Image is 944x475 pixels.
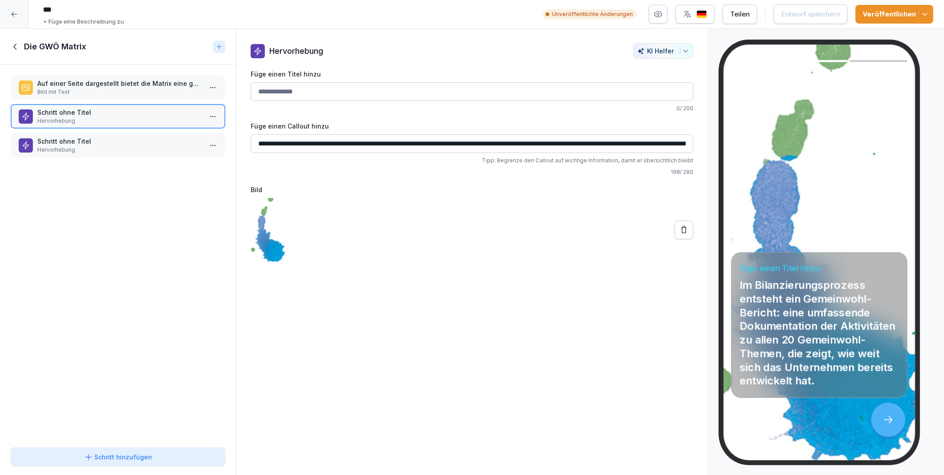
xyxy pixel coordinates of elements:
[637,47,689,55] div: KI Helfer
[11,447,225,467] button: Schritt hinzufügen
[251,198,286,262] img: x4ys5x73d9x0tqqgf825o29s.png
[251,157,693,165] p: Tipp: Begrenze den Callout auf wichtige Information, damit er übersichtlich bleibt
[269,45,323,57] p: Hervorhebung
[84,452,152,462] div: Schritt hinzufügen
[251,105,693,113] p: 0 / 200
[740,262,899,273] h4: Füge einen Titel hinzu
[781,9,840,19] div: Entwurf speichern
[740,278,899,388] p: Im Bilanzierungsprozess entsteht ein Gemeinwohl-Bericht: eine umfassende Dokumentation der Aktivi...
[251,185,693,194] label: Bild
[37,88,202,96] p: Bild mit Text
[552,10,633,18] p: Unveröffentlichte Änderungen
[251,69,693,79] label: Füge einen Titel hinzu
[856,5,933,24] button: Veröffentlichen
[43,17,124,26] p: + Füge eine Beschreibung zu
[696,10,707,19] img: de.svg
[251,168,693,176] p: 198 / 280
[37,137,202,146] p: Schritt ohne Titel
[633,43,693,59] button: KI Helfer
[774,4,848,24] button: Entwurf speichern
[37,108,202,117] p: Schritt ohne Titel
[730,9,750,19] div: Teilen
[863,9,926,19] div: Veröffentlichen
[24,41,86,52] h1: Die GWÖ Matrix
[11,104,225,129] div: Schritt ohne TitelHervorhebung
[11,75,225,100] div: Auf einer Seite dargestellt bietet die Matrix eine gute Übersicht.Bild mit Text
[723,4,757,24] button: Teilen
[37,146,202,154] p: Hervorhebung
[251,121,693,131] label: Füge einen Callout hinzu
[37,79,202,88] p: Auf einer Seite dargestellt bietet die Matrix eine gute Übersicht.
[37,117,202,125] p: Hervorhebung
[11,133,225,157] div: Schritt ohne TitelHervorhebung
